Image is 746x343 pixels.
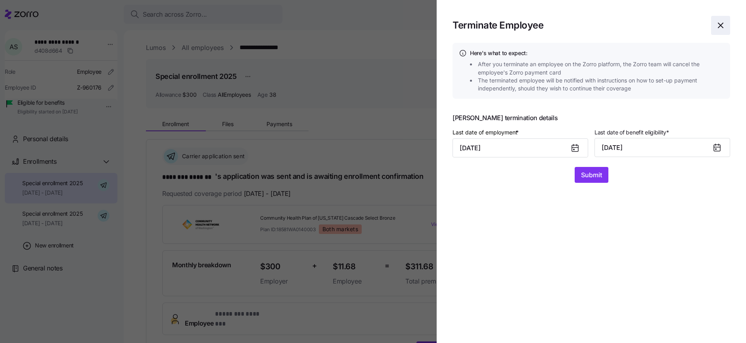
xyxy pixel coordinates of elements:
span: [PERSON_NAME] termination details [453,115,730,121]
span: After you terminate an employee on the Zorro platform, the Zorro team will cancel the employee's ... [478,60,726,77]
span: The terminated employee will be notified with instructions on how to set-up payment independently... [478,77,726,93]
input: MM/DD/YYYY [453,138,588,157]
button: Submit [575,167,608,183]
h1: Terminate Employee [453,19,543,31]
span: Submit [581,170,602,180]
label: Last date of employment [453,128,520,137]
button: [DATE] [594,138,730,157]
span: Last date of benefit eligibility * [594,128,669,136]
h4: Here's what to expect: [470,49,724,57]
